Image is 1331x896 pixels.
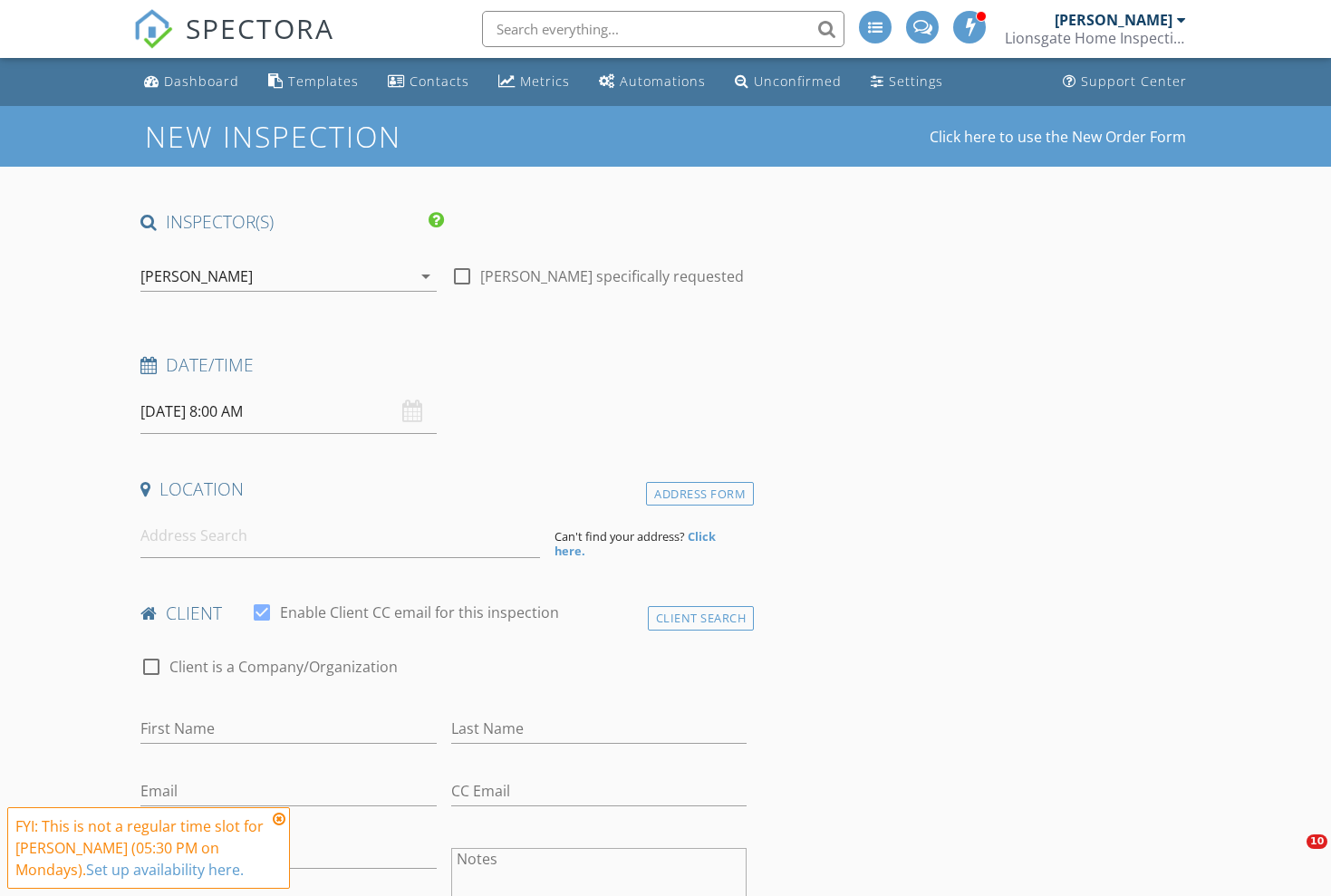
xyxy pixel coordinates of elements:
[491,65,577,99] a: Metrics
[137,65,246,99] a: Dashboard
[620,72,706,90] div: Automations
[555,528,685,544] span: Can't find your address?
[1055,11,1172,29] div: [PERSON_NAME]
[140,353,747,377] h4: Date/Time
[520,72,570,90] div: Metrics
[1307,834,1327,849] span: 10
[145,120,546,152] h1: New Inspection
[728,65,849,99] a: Unconfirmed
[410,72,469,90] div: Contacts
[646,482,754,506] div: Address Form
[754,72,842,90] div: Unconfirmed
[140,268,253,284] div: [PERSON_NAME]
[140,477,747,501] h4: Location
[555,528,716,559] strong: Click here.
[1081,72,1187,90] div: Support Center
[648,606,755,631] div: Client Search
[415,265,437,287] i: arrow_drop_down
[889,72,943,90] div: Settings
[930,130,1186,144] a: Click here to use the New Order Form
[169,658,398,676] label: Client is a Company/Organization
[1056,65,1194,99] a: Support Center
[133,9,173,49] img: The Best Home Inspection Software - Spectora
[1005,29,1186,47] div: Lionsgate Home Inspections LLC
[381,65,477,99] a: Contacts
[280,603,559,621] label: Enable Client CC email for this inspection
[1269,834,1313,878] iframe: Intercom live chat
[186,9,334,47] span: SPECTORA
[140,602,747,625] h4: client
[140,514,540,558] input: Address Search
[482,11,844,47] input: Search everything...
[86,860,244,880] a: Set up availability here.
[480,267,744,285] label: [PERSON_NAME] specifically requested
[140,210,444,234] h4: INSPECTOR(S)
[288,72,359,90] div: Templates
[140,390,437,434] input: Select date
[133,24,334,63] a: SPECTORA
[261,65,366,99] a: Templates
[164,72,239,90] div: Dashboard
[15,815,267,881] div: FYI: This is not a regular time slot for [PERSON_NAME] (05:30 PM on Mondays).
[592,65,713,99] a: Automations (Basic)
[863,65,950,99] a: Settings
